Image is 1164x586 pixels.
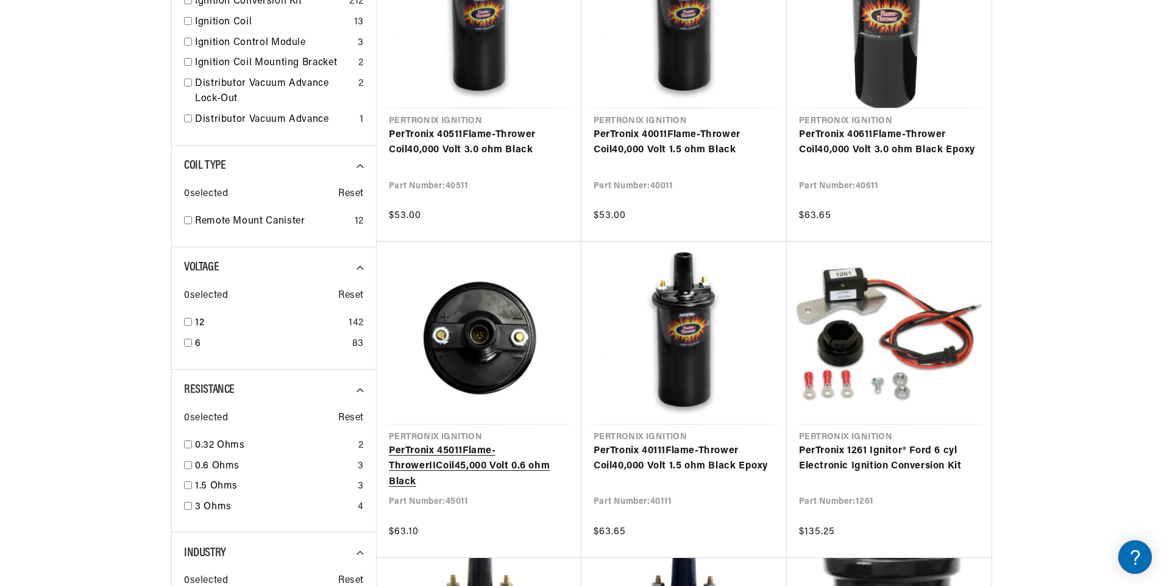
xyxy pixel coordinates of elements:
a: PerTronix 40111Flame-Thrower Coil40,000 Volt 1.5 ohm Black Epoxy [594,443,775,475]
a: Ignition Control Module [195,35,353,51]
button: Contact Us [12,326,232,347]
span: 0 selected [184,411,228,426]
div: Payment, Pricing, and Promotions [12,286,232,297]
div: 1 [360,112,364,128]
div: 13 [354,15,364,30]
a: PerTronix 45011Flame-ThrowerIICoil45,000 Volt 0.6 ohm Black [389,443,569,490]
a: 0.6 Ohms [195,459,353,475]
span: Resistance [184,384,235,396]
a: Ignition Coil [195,15,349,30]
span: Coil Type [184,160,225,172]
a: 12 [195,316,344,331]
a: 6 [195,336,347,352]
div: Orders [12,235,232,247]
span: Voltage [184,261,219,274]
div: 2 [358,438,364,454]
div: 12 [355,214,364,230]
div: Shipping [12,185,232,197]
a: POWERED BY ENCHANT [168,351,235,362]
a: PerTronix 40611Flame-Thrower Coil40,000 Volt 3.0 ohm Black Epoxy [799,127,979,158]
span: Industry [184,547,226,559]
a: PerTronix 40511Flame-Thrower Coil40,000 Volt 3.0 ohm Black [389,127,569,158]
span: Reset [338,186,364,202]
div: 83 [352,336,364,352]
div: 2 [358,55,364,71]
a: PerTronix 1261 Ignitor® Ford 6 cyl Electronic Ignition Conversion Kit [799,443,979,475]
a: Shipping FAQs [12,204,232,223]
a: 1.5 Ohms [195,479,353,495]
a: 0.32 Ohms [195,438,353,454]
a: Ignition Coil Mounting Bracket [195,55,353,71]
a: FAQs [12,154,232,173]
span: Reset [338,288,364,304]
a: Orders FAQ [12,254,232,273]
div: JBA Performance Exhaust [12,135,232,146]
div: 4 [358,500,364,515]
div: 3 [358,35,364,51]
span: 0 selected [184,288,228,304]
div: 3 [358,479,364,495]
a: FAQ [12,104,232,122]
a: 3 Ohms [195,500,353,515]
div: Ignition Products [12,85,232,96]
div: 3 [358,459,364,475]
a: PerTronix 40011Flame-Thrower Coil40,000 Volt 1.5 ohm Black [594,127,775,158]
span: Reset [338,411,364,426]
a: Remote Mount Canister [195,214,350,230]
div: 142 [349,316,364,331]
a: Distributor Vacuum Advance [195,112,355,128]
div: 2 [358,76,364,92]
span: 0 selected [184,186,228,202]
a: Payment, Pricing, and Promotions FAQ [12,305,232,323]
a: Distributor Vacuum Advance Lock-Out [195,76,353,107]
